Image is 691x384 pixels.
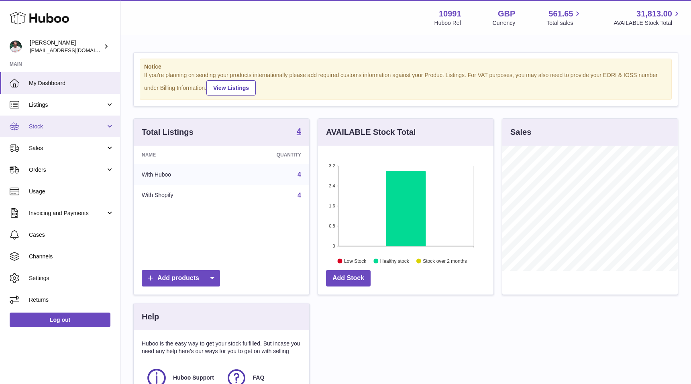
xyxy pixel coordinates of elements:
[142,311,159,322] h3: Help
[30,47,118,53] span: [EMAIL_ADDRESS][DOMAIN_NAME]
[134,146,228,164] th: Name
[329,203,335,208] text: 1.6
[29,188,114,195] span: Usage
[332,244,335,248] text: 0
[10,313,110,327] a: Log out
[329,223,335,228] text: 0.8
[498,8,515,19] strong: GBP
[439,8,461,19] strong: 10991
[29,101,106,109] span: Listings
[206,80,256,95] a: View Listings
[423,258,467,264] text: Stock over 2 months
[614,8,681,27] a: 31,813.00 AVAILABLE Stock Total
[326,270,371,286] a: Add Stock
[329,183,335,188] text: 2.4
[546,8,582,27] a: 561.65 Total sales
[29,123,106,130] span: Stock
[380,258,410,264] text: Healthy stock
[29,166,106,174] span: Orders
[510,127,531,138] h3: Sales
[144,63,667,71] strong: Notice
[546,19,582,27] span: Total sales
[297,127,301,137] a: 4
[30,39,102,54] div: [PERSON_NAME]
[614,19,681,27] span: AVAILABLE Stock Total
[10,41,22,53] img: timshieff@gmail.com
[134,164,228,185] td: With Huboo
[29,79,114,87] span: My Dashboard
[329,163,335,168] text: 3.2
[344,258,367,264] text: Low Stock
[253,374,265,382] span: FAQ
[434,19,461,27] div: Huboo Ref
[326,127,416,138] h3: AVAILABLE Stock Total
[173,374,214,382] span: Huboo Support
[548,8,573,19] span: 561.65
[29,144,106,152] span: Sales
[142,127,194,138] h3: Total Listings
[493,19,516,27] div: Currency
[29,231,114,239] span: Cases
[29,253,114,260] span: Channels
[228,146,309,164] th: Quantity
[298,171,301,178] a: 4
[636,8,672,19] span: 31,813.00
[142,340,301,355] p: Huboo is the easy way to get your stock fulfilled. But incase you need any help here's our ways f...
[298,192,301,199] a: 4
[142,270,220,286] a: Add products
[134,185,228,206] td: With Shopify
[29,209,106,217] span: Invoicing and Payments
[29,296,114,304] span: Returns
[29,274,114,282] span: Settings
[297,127,301,135] strong: 4
[144,71,667,95] div: If you're planning on sending your products internationally please add required customs informati...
